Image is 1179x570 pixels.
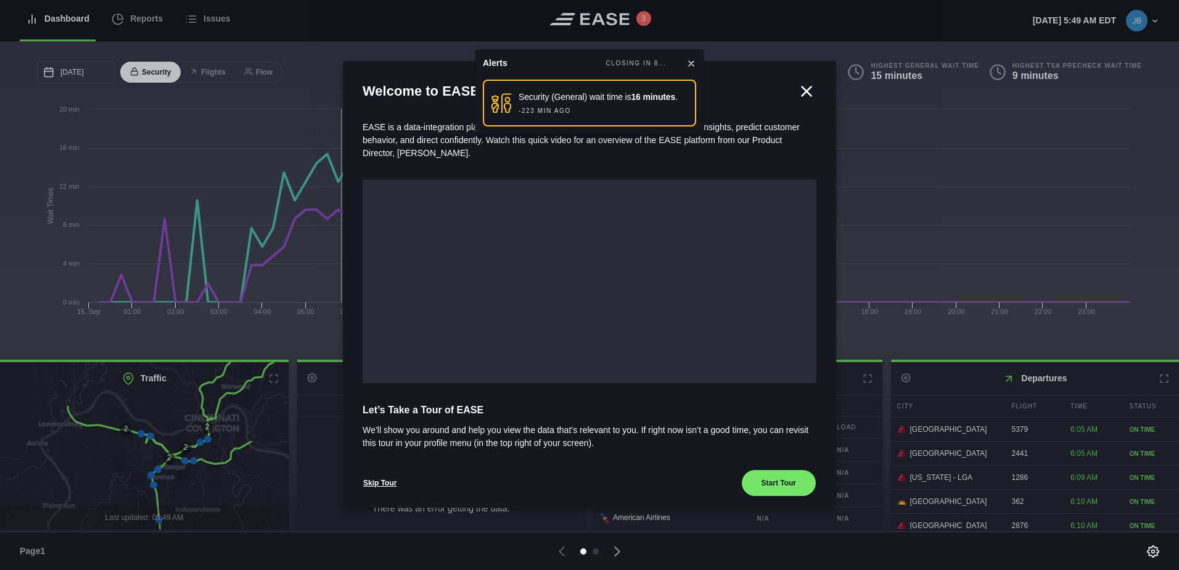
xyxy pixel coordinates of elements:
span: Let’s Take a Tour of EASE [363,403,816,418]
div: CLOSING IN 8... [606,59,667,68]
span: Page 1 [20,545,51,558]
span: We’ll show you around and help you view the data that’s relevant to you. If right now isn’t a goo... [363,424,816,450]
strong: 16 minutes [631,92,675,102]
button: Skip Tour [363,469,397,497]
div: Alerts [483,57,507,70]
div: Security (General) wait time is . [519,91,678,104]
h2: Welcome to EASE! [363,81,797,101]
span: EASE is a data-integration platform for real-time operational responses. Collect key data insight... [363,122,800,158]
button: Start Tour [741,469,816,497]
div: -223 MIN AGO [519,106,571,115]
iframe: onboarding [363,180,816,383]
